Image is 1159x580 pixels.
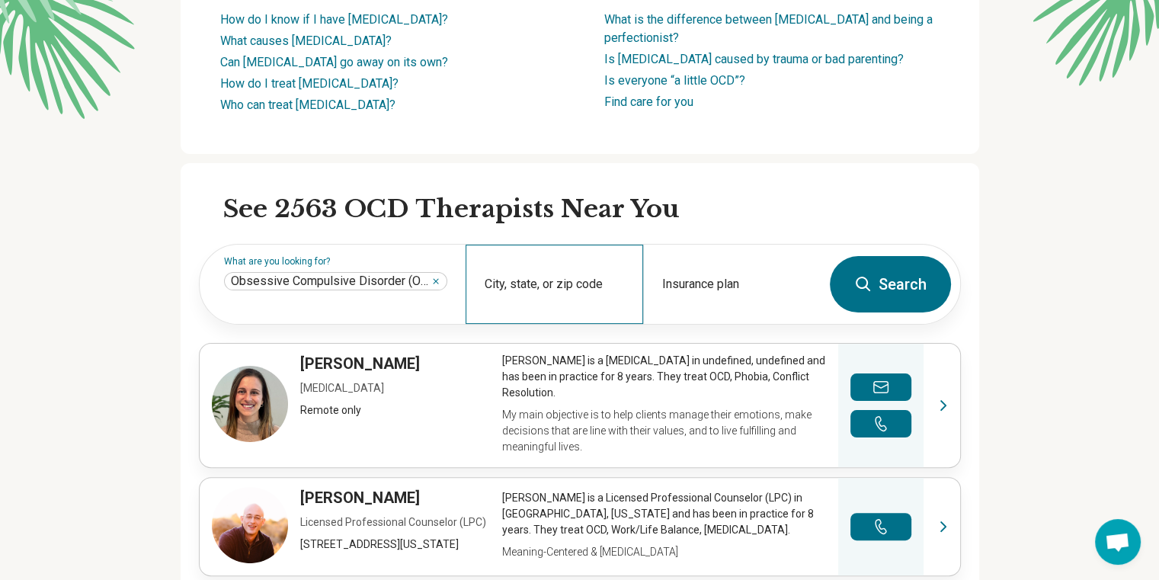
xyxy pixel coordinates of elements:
[220,12,448,27] a: How do I know if I have [MEDICAL_DATA]?
[431,277,440,286] button: Obsessive Compulsive Disorder (OCD)
[231,274,428,289] span: Obsessive Compulsive Disorder (OCD)
[604,52,904,66] a: Is [MEDICAL_DATA] caused by trauma or bad parenting?
[224,257,447,266] label: What are you looking for?
[220,76,399,91] a: How do I treat [MEDICAL_DATA]?
[1095,519,1141,565] div: Open chat
[604,12,933,45] a: What is the difference between [MEDICAL_DATA] and being a perfectionist?
[224,272,447,290] div: Obsessive Compulsive Disorder (OCD)
[223,194,961,226] h2: See 2563 OCD Therapists Near You
[604,73,745,88] a: Is everyone “a little OCD”?
[850,513,911,540] button: Make a phone call
[604,95,693,109] a: Find care for you
[220,34,392,48] a: What causes [MEDICAL_DATA]?
[830,256,951,312] button: Search
[850,373,911,401] button: Send a message
[220,98,395,112] a: Who can treat [MEDICAL_DATA]?
[220,55,448,69] a: Can [MEDICAL_DATA] go away on its own?
[850,410,911,437] button: Make a phone call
